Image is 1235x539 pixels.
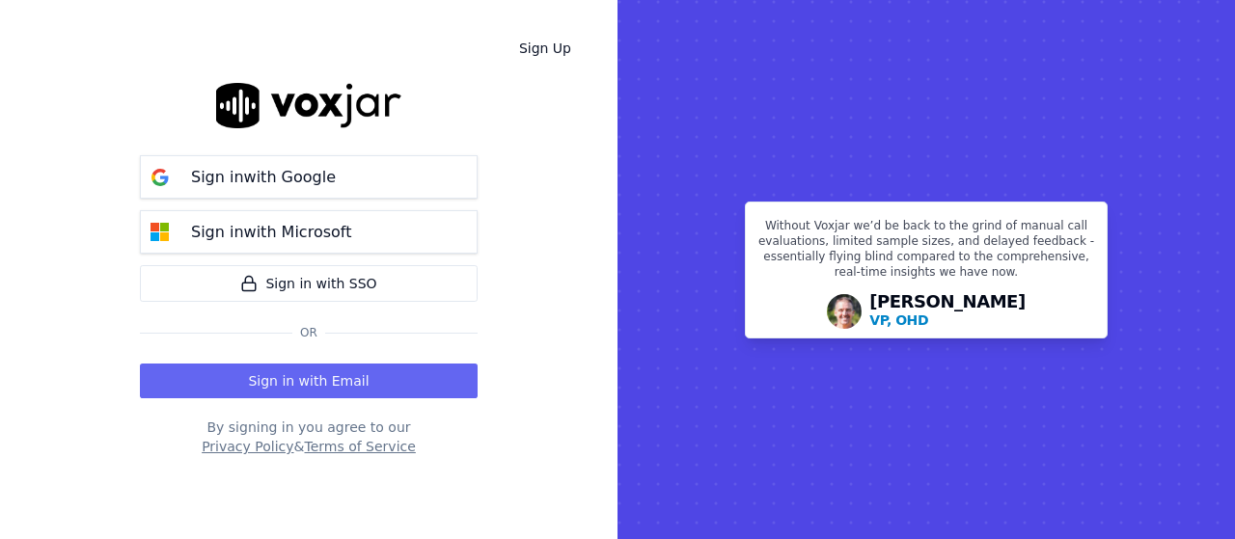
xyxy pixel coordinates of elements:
button: Sign inwith Microsoft [140,210,478,254]
img: logo [216,83,401,128]
img: Avatar [827,294,862,329]
button: Terms of Service [304,437,415,456]
p: Sign in with Google [191,166,336,189]
div: By signing in you agree to our & [140,418,478,456]
button: Sign in with Email [140,364,478,398]
button: Sign inwith Google [140,155,478,199]
p: Without Voxjar we’d be back to the grind of manual call evaluations, limited sample sizes, and de... [757,218,1095,287]
button: Privacy Policy [202,437,293,456]
p: VP, OHD [869,310,928,330]
a: Sign in with SSO [140,265,478,302]
img: microsoft Sign in button [141,213,179,252]
div: [PERSON_NAME] [869,293,1026,330]
span: Or [292,325,325,340]
a: Sign Up [504,31,587,66]
img: google Sign in button [141,158,179,197]
p: Sign in with Microsoft [191,221,351,244]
